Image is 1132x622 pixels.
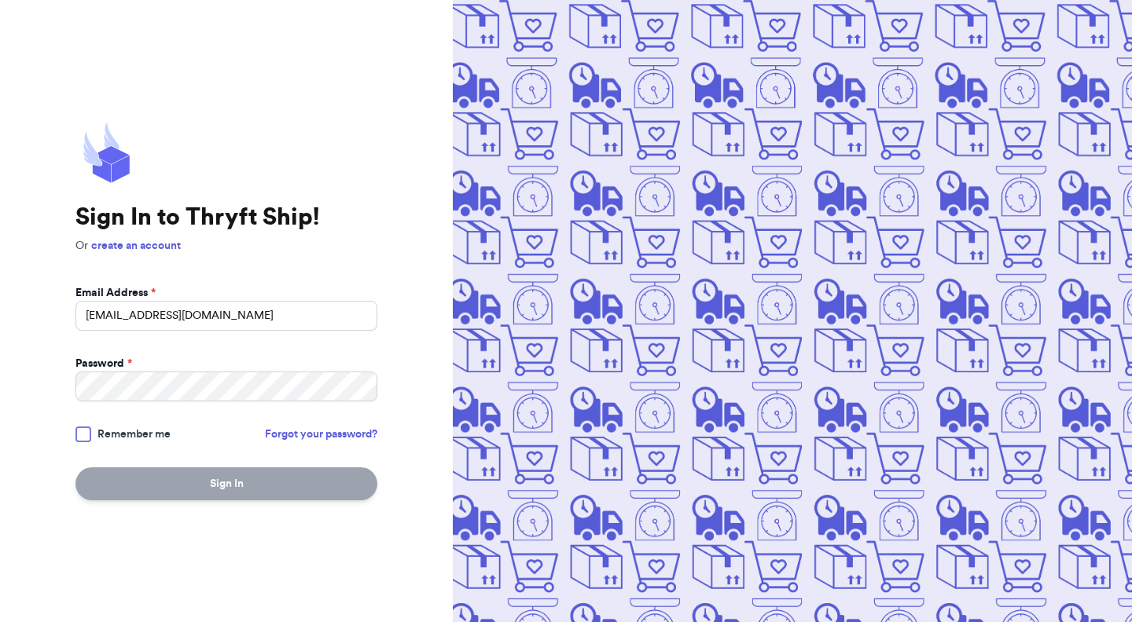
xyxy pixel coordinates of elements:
p: Or [75,238,377,254]
label: Email Address [75,285,156,301]
span: Remember me [97,426,171,442]
a: create an account [91,240,181,251]
button: Sign In [75,467,377,500]
label: Password [75,356,132,371]
a: Forgot your password? [265,426,377,442]
h1: Sign In to Thryft Ship! [75,203,377,232]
